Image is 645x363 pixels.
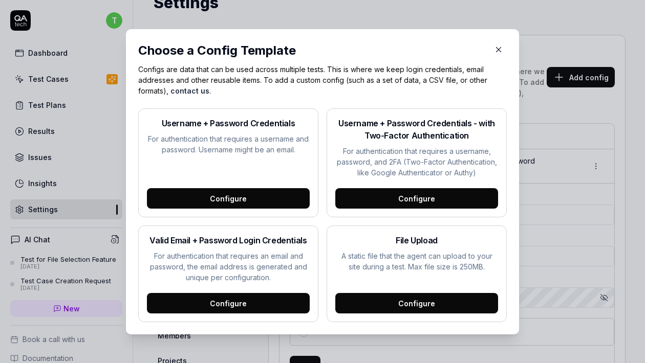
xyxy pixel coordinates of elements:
div: Configure [335,188,498,209]
div: Configure [147,188,310,209]
div: Configure [335,293,498,313]
p: For authentication that requires an email and password, the email address is generated and unique... [147,251,310,283]
a: contact us [170,86,209,95]
button: Username + Password Credentials - with Two-Factor AuthenticationFor authentication that requires ... [327,108,507,217]
h2: Username + Password Credentials [147,117,310,129]
h2: File Upload [335,234,498,246]
button: Valid Email + Password Login CredentialsFor authentication that requires an email and password, t... [138,225,318,322]
button: Username + Password CredentialsFor authentication that requires a username and password. Username... [138,108,318,217]
p: A static file that the agent can upload to your site during a test. Max file size is 250MB. [335,251,498,272]
div: Choose a Config Template [138,41,486,60]
h2: Valid Email + Password Login Credentials [147,234,310,246]
div: Configure [147,293,310,313]
button: File UploadA static file that the agent can upload to your site during a test. Max file size is 2... [327,225,507,322]
button: Close Modal [490,41,507,58]
p: Configs are data that can be used across multiple tests. This is where we keep login credentials,... [138,64,507,96]
h2: Username + Password Credentials - with Two-Factor Authentication [335,117,498,142]
p: For authentication that requires a username, password, and 2FA (Two-Factor Authentication, like G... [335,146,498,178]
p: For authentication that requires a username and password. Username might be an email. [147,133,310,155]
